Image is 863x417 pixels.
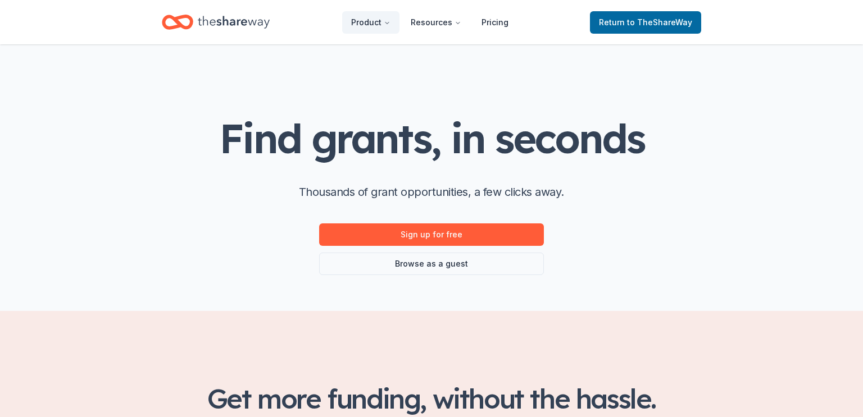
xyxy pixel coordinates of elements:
span: Return [599,16,692,29]
h2: Get more funding, without the hassle. [162,383,701,414]
span: to TheShareWay [627,17,692,27]
a: Sign up for free [319,223,544,246]
a: Returnto TheShareWay [590,11,701,34]
button: Product [342,11,399,34]
a: Home [162,9,270,35]
nav: Main [342,9,517,35]
a: Browse as a guest [319,253,544,275]
button: Resources [402,11,470,34]
p: Thousands of grant opportunities, a few clicks away. [299,183,564,201]
h1: Find grants, in seconds [219,116,644,161]
a: Pricing [473,11,517,34]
